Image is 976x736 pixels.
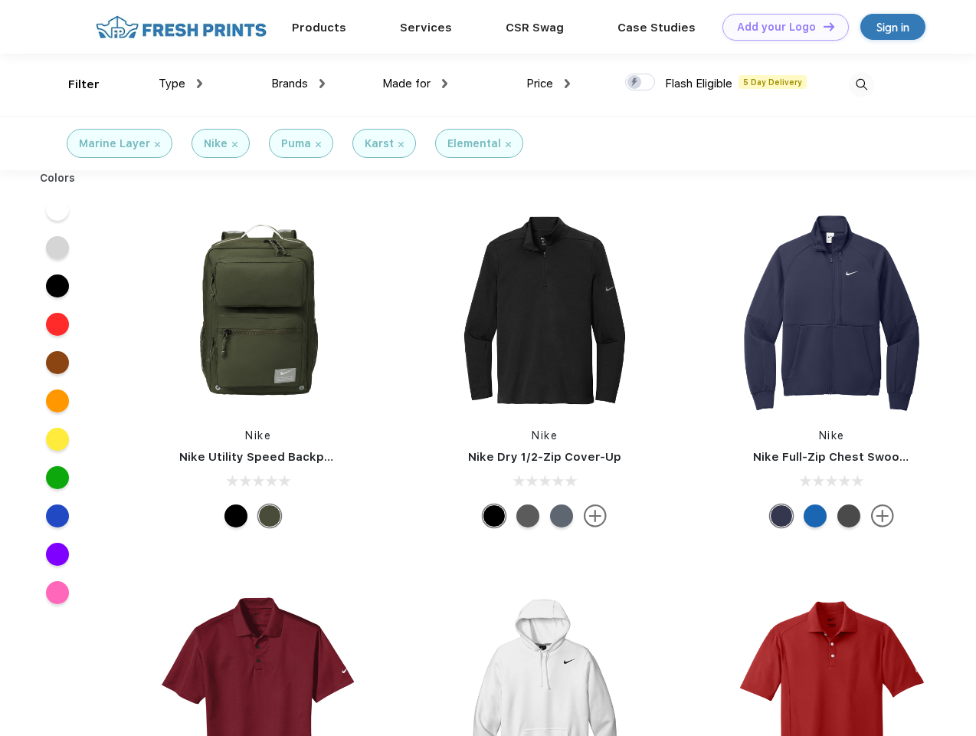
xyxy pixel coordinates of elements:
a: Sign in [860,14,925,40]
img: fo%20logo%202.webp [91,14,271,41]
div: Black [224,504,247,527]
a: Nike [819,429,845,442]
div: Karst [365,136,394,152]
img: func=resize&h=266 [730,209,934,412]
div: Navy Heather [550,504,573,527]
a: Nike Utility Speed Backpack [179,450,345,464]
span: Flash Eligible [665,77,732,90]
img: dropdown.png [442,79,447,88]
a: Nike Dry 1/2-Zip Cover-Up [468,450,621,464]
img: filter_cancel.svg [155,142,160,147]
div: Puma [281,136,311,152]
div: Marine Layer [79,136,150,152]
img: desktop_search.svg [849,72,874,97]
div: Royal [804,504,827,527]
img: filter_cancel.svg [316,142,321,147]
div: Midnight Navy [770,504,793,527]
div: Elemental [447,136,501,152]
img: more.svg [584,504,607,527]
a: Services [400,21,452,34]
a: Nike [532,429,558,442]
div: Filter [68,76,100,94]
div: Colors [28,170,87,186]
img: filter_cancel.svg [506,142,511,147]
a: Products [292,21,346,34]
span: Price [526,77,553,90]
img: filter_cancel.svg [232,142,237,147]
a: Nike [245,429,271,442]
div: Anthracite [837,504,860,527]
img: DT [824,22,834,31]
img: filter_cancel.svg [398,142,404,147]
div: Nike [204,136,228,152]
div: Add your Logo [737,21,816,34]
div: Black Heather [516,504,539,527]
span: Brands [271,77,308,90]
span: 5 Day Delivery [739,75,807,89]
img: func=resize&h=266 [156,209,360,412]
a: CSR Swag [506,21,564,34]
img: dropdown.png [319,79,325,88]
img: func=resize&h=266 [443,209,647,412]
img: dropdown.png [565,79,570,88]
a: Nike Full-Zip Chest Swoosh Jacket [753,450,957,464]
span: Made for [382,77,431,90]
img: more.svg [871,504,894,527]
div: Black [483,504,506,527]
div: Sign in [876,18,909,36]
div: Cargo Khaki [258,504,281,527]
span: Type [159,77,185,90]
img: dropdown.png [197,79,202,88]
